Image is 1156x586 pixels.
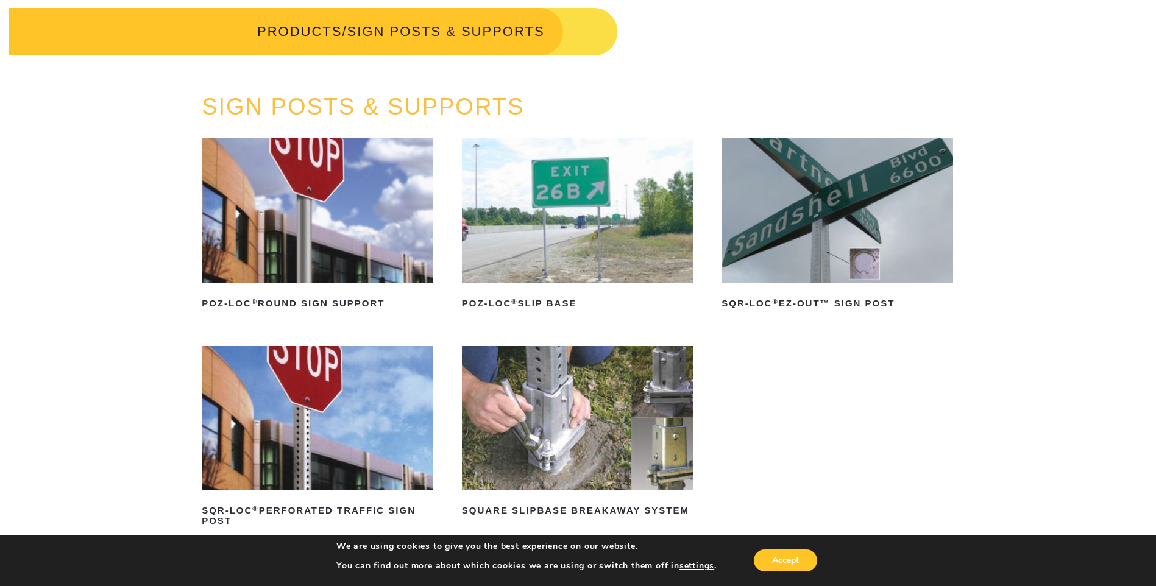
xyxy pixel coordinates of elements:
[252,505,258,512] sup: ®
[202,294,433,313] h2: POZ-LOC Round Sign Support
[722,138,953,313] a: SQR-LOC®EZ-Out™ Sign Post
[336,541,717,552] p: We are using cookies to give you the best experience on our website.
[511,298,517,305] sup: ®
[754,549,817,571] button: Accept
[462,501,693,521] h2: Square Slipbase Breakaway System
[462,346,693,521] a: Square Slipbase Breakaway System
[462,138,693,313] a: POZ-LOC®Slip Base
[202,138,433,313] a: POZ-LOC®Round Sign Support
[679,560,714,571] button: settings
[722,294,953,313] h2: SQR-LOC EZ-Out™ Sign Post
[462,294,693,313] h2: POZ-LOC Slip Base
[202,501,433,531] h2: SQR-LOC Perforated Traffic Sign Post
[202,346,433,531] a: SQR-LOC®Perforated Traffic Sign Post
[252,298,258,305] sup: ®
[336,560,717,571] p: You can find out more about which cookies we are using or switch them off in .
[772,298,778,305] sup: ®
[257,24,342,39] a: PRODUCTS
[202,94,524,119] a: SIGN POSTS & SUPPORTS
[347,24,545,39] span: SIGN POSTS & SUPPORTS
